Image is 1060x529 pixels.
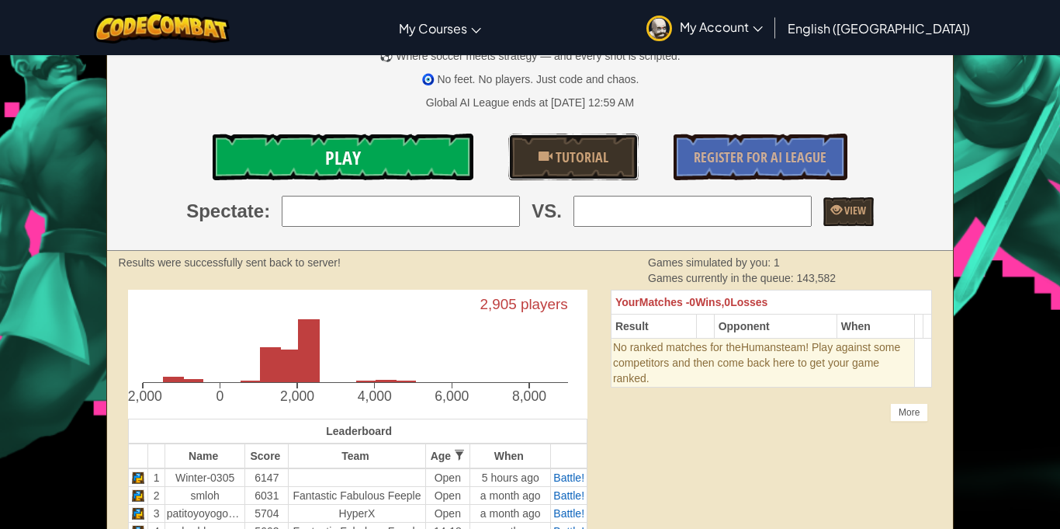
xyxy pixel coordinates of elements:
td: HyperX [289,505,425,523]
span: Wins, [695,296,724,308]
text: -2,000 [123,389,162,405]
span: Your [615,296,639,308]
th: Score [245,444,289,468]
span: : [264,198,270,224]
a: Register for AI League [674,134,847,180]
span: Spectate [186,198,264,224]
th: When [837,315,915,339]
span: Leaderboard [326,425,392,437]
td: Open [425,468,469,487]
span: View [842,203,866,218]
span: Tutorial [553,148,608,167]
img: CodeCombat logo [94,12,230,44]
td: 6031 [245,487,289,505]
div: Global AI League ends at [DATE] 12:59 AM [426,95,634,110]
span: Games currently in the queue: [648,272,796,284]
td: 1 [148,468,165,487]
a: English ([GEOGRAPHIC_DATA]) [780,7,978,49]
th: Team [289,444,425,468]
span: VS. [532,198,562,224]
img: avatar [646,16,672,41]
p: ⚽ Where soccer meets strategy — and every shot is scripted. [107,48,954,64]
text: 6,000 [435,389,469,405]
td: Winter-0305 [165,468,245,487]
span: 1 [774,256,780,269]
span: My Account [680,19,763,35]
a: Tutorial [508,134,639,180]
a: My Account [639,3,771,52]
a: My Courses [391,7,489,49]
td: Open [425,487,469,505]
text: 2,905 players [480,297,567,313]
td: 3 [148,505,165,523]
span: No ranked matches for the [613,341,741,353]
td: a month ago [470,487,551,505]
strong: Results were successfully sent back to server! [119,256,341,269]
text: 2,000 [280,389,314,405]
th: Age [425,444,469,468]
span: Losses [730,296,767,308]
div: More [890,403,928,422]
td: patitoyoyogo5000+gplus [165,505,245,523]
span: Play [325,145,361,170]
th: When [470,444,551,468]
span: Matches - [639,296,690,308]
td: a month ago [470,505,551,523]
td: 2 [148,487,165,505]
td: 5 hours ago [470,468,551,487]
th: Opponent [714,315,837,339]
span: 143,582 [797,272,837,284]
span: My Courses [399,20,467,37]
span: team! Play against some competitors and then come back here to get your game ranked. [613,341,900,385]
td: Humans [611,339,914,388]
a: Battle! [553,489,584,502]
th: Name [165,444,245,468]
th: Result [611,315,696,339]
td: smloh [165,487,245,505]
text: 4,000 [357,389,391,405]
p: 🧿 No feet. No players. Just code and chaos. [107,71,954,87]
span: Games simulated by you: [648,256,774,269]
a: Battle! [553,472,584,484]
td: 5704 [245,505,289,523]
th: 0 0 [611,291,931,315]
span: English ([GEOGRAPHIC_DATA]) [788,20,970,37]
text: 0 [216,389,223,405]
span: Register for AI League [694,148,826,167]
a: Battle! [553,507,584,520]
td: 6147 [245,468,289,487]
td: Fantastic Fabulous Feeple [289,487,425,505]
td: Open [425,505,469,523]
text: 8,000 [512,389,546,405]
